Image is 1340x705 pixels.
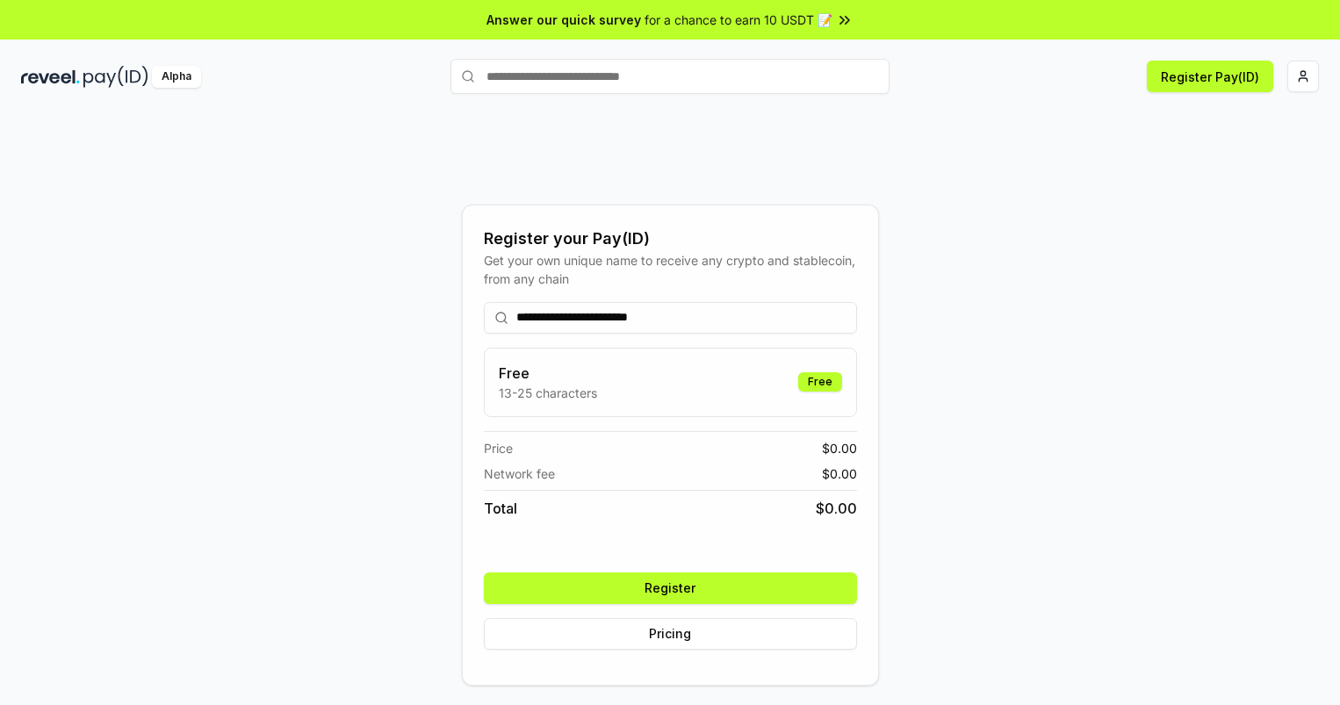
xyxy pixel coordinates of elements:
[83,66,148,88] img: pay_id
[484,498,517,519] span: Total
[822,464,857,483] span: $ 0.00
[484,227,857,251] div: Register your Pay(ID)
[645,11,832,29] span: for a chance to earn 10 USDT 📝
[499,384,597,402] p: 13-25 characters
[822,439,857,457] span: $ 0.00
[816,498,857,519] span: $ 0.00
[484,251,857,288] div: Get your own unique name to receive any crypto and stablecoin, from any chain
[484,618,857,650] button: Pricing
[1147,61,1273,92] button: Register Pay(ID)
[486,11,641,29] span: Answer our quick survey
[152,66,201,88] div: Alpha
[798,372,842,392] div: Free
[21,66,80,88] img: reveel_dark
[484,439,513,457] span: Price
[499,363,597,384] h3: Free
[484,572,857,604] button: Register
[484,464,555,483] span: Network fee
